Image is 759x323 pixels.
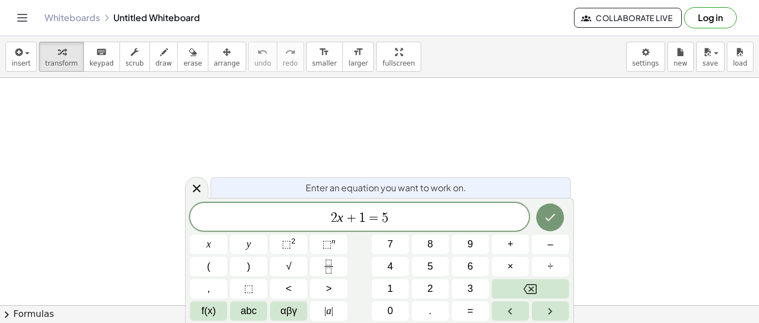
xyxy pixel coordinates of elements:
button: . [412,301,449,321]
button: Fraction [310,257,347,276]
button: Less than [270,279,307,299]
span: abc [241,304,257,319]
button: Left arrow [492,301,529,321]
button: keyboardkeypad [83,42,120,72]
button: 5 [412,257,449,276]
span: 0 [387,304,393,319]
span: insert [12,59,31,67]
span: ) [247,259,251,274]
span: , [207,281,210,296]
button: Log in [684,7,737,28]
span: √ [286,259,292,274]
button: redoredo [277,42,304,72]
span: smaller [312,59,337,67]
button: Greek alphabet [270,301,307,321]
span: Collaborate Live [583,13,672,23]
span: 6 [467,259,473,274]
span: × [507,259,513,274]
button: Times [492,257,529,276]
span: 7 [387,237,393,252]
i: format_size [319,46,329,59]
sup: 2 [291,237,296,245]
button: ( [190,257,227,276]
button: Equals [452,301,489,321]
span: 2 [427,281,433,296]
button: 3 [452,279,489,299]
span: undo [254,59,271,67]
button: Toggle navigation [13,9,31,27]
span: ÷ [548,259,553,274]
span: larger [348,59,368,67]
span: 1 [359,211,366,225]
span: save [702,59,718,67]
span: 8 [427,237,433,252]
button: Alphabet [230,301,267,321]
button: y [230,235,267,254]
button: Placeholder [230,279,267,299]
span: ⬚ [282,238,291,250]
span: Enter an equation you want to work on. [306,181,466,195]
i: undo [257,46,268,59]
sup: n [332,237,336,245]
span: fullscreen [382,59,415,67]
button: Square root [270,257,307,276]
button: Squared [270,235,307,254]
button: new [667,42,694,72]
button: Plus [492,235,529,254]
button: 0 [372,301,409,321]
button: 6 [452,257,489,276]
button: insert [6,42,37,72]
span: . [429,304,432,319]
span: – [547,237,553,252]
button: scrub [119,42,150,72]
button: Superscript [310,235,347,254]
button: fullscreen [376,42,421,72]
span: f(x) [202,304,216,319]
button: 4 [372,257,409,276]
span: arrange [214,59,240,67]
span: redo [283,59,298,67]
button: , [190,279,227,299]
span: new [673,59,687,67]
i: redo [285,46,296,59]
span: 4 [387,259,393,274]
span: + [343,211,359,225]
button: Backspace [492,279,569,299]
button: format_sizesmaller [306,42,343,72]
span: settings [632,59,659,67]
button: ) [230,257,267,276]
button: Functions [190,301,227,321]
span: ( [207,259,211,274]
span: draw [156,59,172,67]
span: 3 [467,281,473,296]
span: scrub [126,59,144,67]
span: 2 [331,211,337,225]
button: Collaborate Live [574,8,682,28]
span: 9 [467,237,473,252]
button: 8 [412,235,449,254]
button: load [727,42,753,72]
span: | [324,305,327,316]
button: x [190,235,227,254]
button: undoundo [248,42,277,72]
button: Greater than [310,279,347,299]
var: x [337,210,343,225]
span: ⬚ [244,281,253,296]
button: Done [536,203,564,231]
span: + [507,237,513,252]
span: αβγ [281,304,297,319]
button: Right arrow [532,301,569,321]
span: | [331,305,333,316]
span: a [324,304,333,319]
button: Minus [532,235,569,254]
span: 1 [387,281,393,296]
button: transform [39,42,84,72]
span: = [366,211,382,225]
button: format_sizelarger [342,42,374,72]
button: arrange [208,42,246,72]
span: erase [183,59,202,67]
button: Divide [532,257,569,276]
span: transform [45,59,78,67]
button: 9 [452,235,489,254]
button: save [696,42,725,72]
